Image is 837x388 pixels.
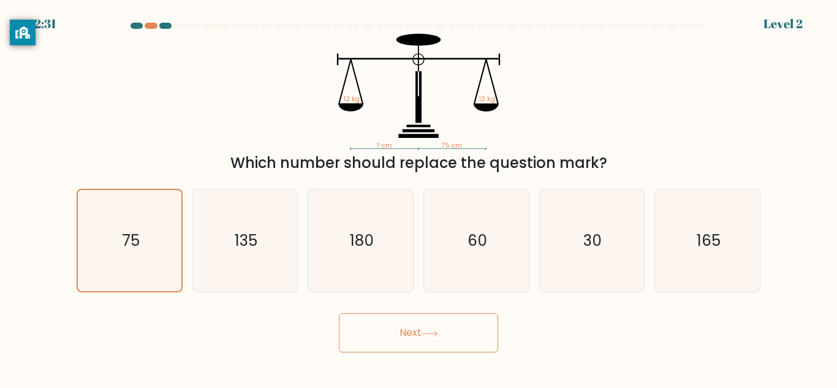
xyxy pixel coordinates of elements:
text: 165 [697,230,721,251]
button: Next [339,313,498,352]
text: 135 [235,230,257,251]
text: 30 [584,230,602,251]
text: 60 [468,230,487,251]
tspan: 12 kg [344,94,360,104]
div: Level 2 [763,15,803,33]
tspan: 75 cm [442,141,462,150]
button: privacy banner [10,20,36,45]
div: 2:31 [34,15,56,33]
text: 75 [121,230,139,251]
text: 180 [350,230,374,251]
div: Which number should replace the question mark? [84,152,753,174]
tspan: ? cm [377,141,392,150]
tspan: 12 kg [479,94,495,104]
